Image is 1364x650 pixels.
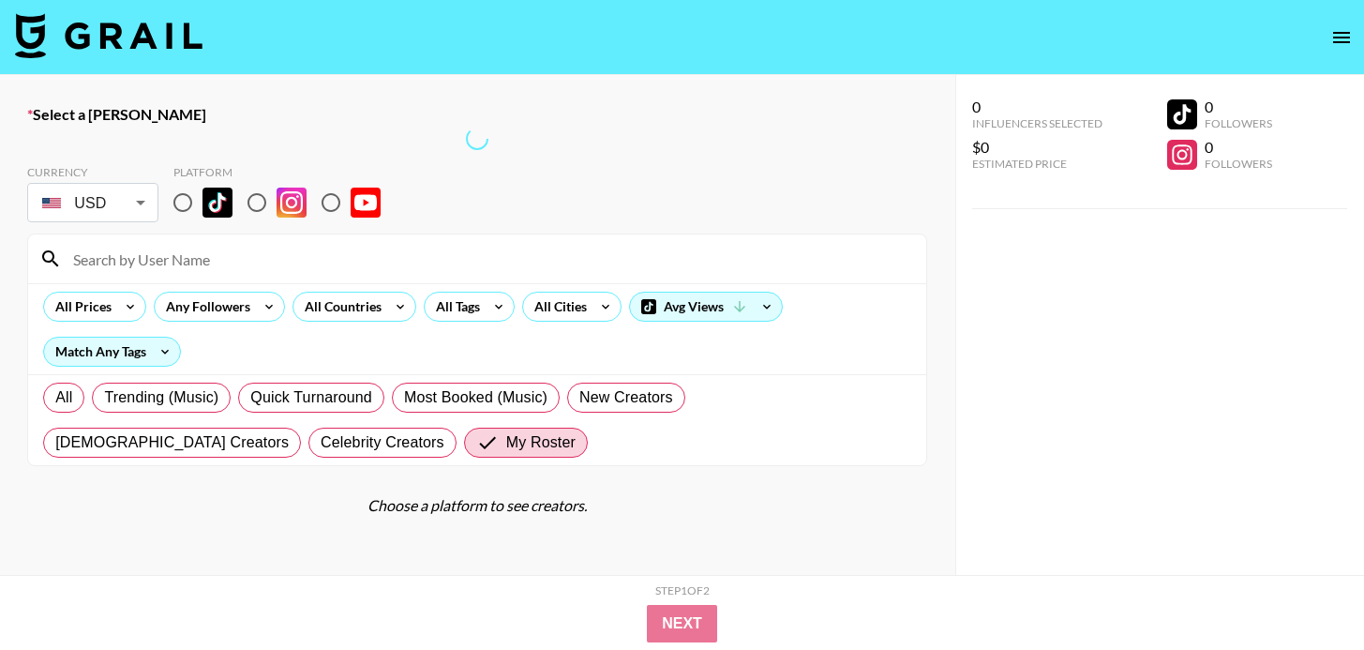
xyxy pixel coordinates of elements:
[31,187,155,219] div: USD
[27,105,927,124] label: Select a [PERSON_NAME]
[277,188,307,218] img: Instagram
[972,116,1102,130] div: Influencers Selected
[404,386,547,409] span: Most Booked (Music)
[27,165,158,179] div: Currency
[44,338,180,366] div: Match Any Tags
[202,188,232,218] img: TikTok
[463,124,492,153] span: Refreshing talent, countries, tags, cities, lists, talent, clients, bookers, talent...
[1323,19,1360,56] button: open drawer
[155,293,254,321] div: Any Followers
[27,496,927,515] div: Choose a platform to see creators.
[1205,138,1272,157] div: 0
[173,165,396,179] div: Platform
[523,293,591,321] div: All Cities
[972,157,1102,171] div: Estimated Price
[630,293,782,321] div: Avg Views
[44,293,115,321] div: All Prices
[351,188,381,218] img: YouTube
[1205,157,1272,171] div: Followers
[579,386,673,409] span: New Creators
[293,293,385,321] div: All Countries
[506,431,576,454] span: My Roster
[1205,116,1272,130] div: Followers
[972,138,1102,157] div: $0
[647,605,717,642] button: Next
[55,431,289,454] span: [DEMOGRAPHIC_DATA] Creators
[62,244,915,274] input: Search by User Name
[55,386,72,409] span: All
[1205,98,1272,116] div: 0
[104,386,218,409] span: Trending (Music)
[321,431,444,454] span: Celebrity Creators
[655,583,710,597] div: Step 1 of 2
[425,293,484,321] div: All Tags
[15,13,202,58] img: Grail Talent
[972,98,1102,116] div: 0
[250,386,372,409] span: Quick Turnaround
